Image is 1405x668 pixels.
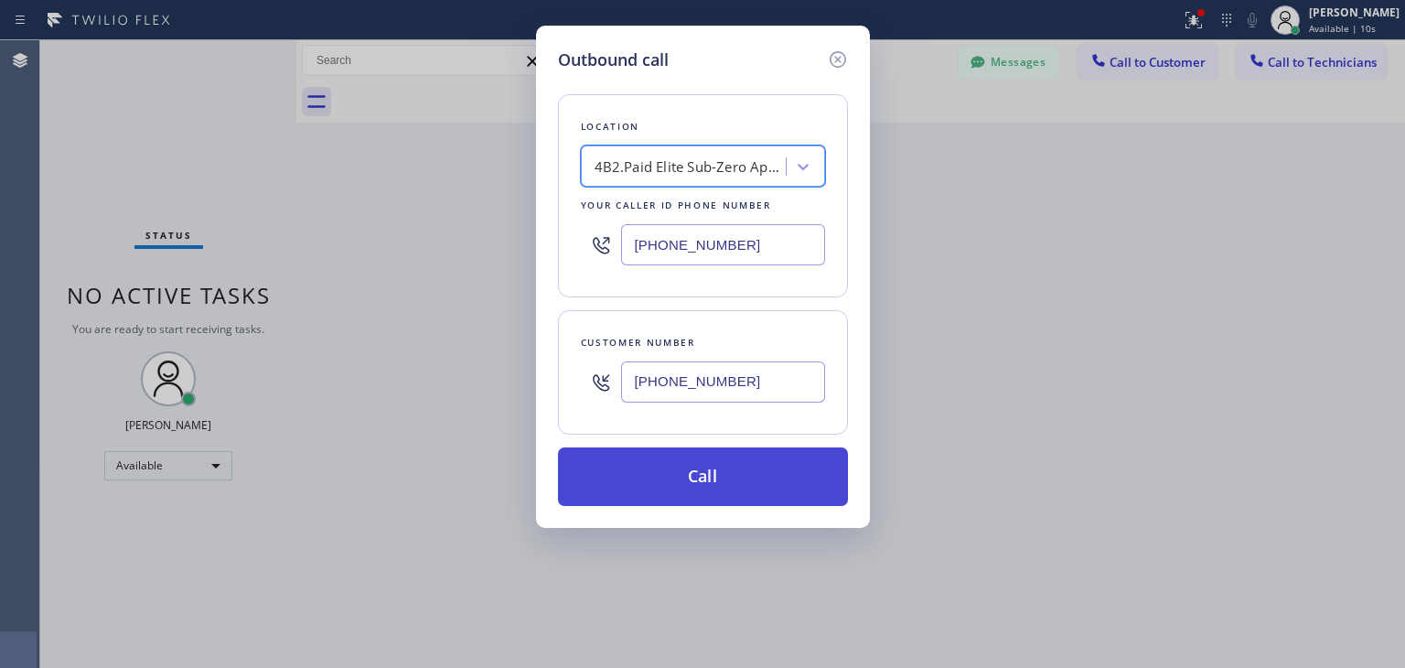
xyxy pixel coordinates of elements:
[595,156,787,178] div: 4B2.Paid Elite Sub-Zero Appliance Repair ([GEOGRAPHIC_DATA], Google Ads)
[558,447,848,506] button: Call
[581,333,825,352] div: Customer number
[581,196,825,215] div: Your caller id phone number
[581,117,825,136] div: Location
[621,224,825,265] input: (123) 456-7890
[558,48,669,72] h5: Outbound call
[621,361,825,403] input: (123) 456-7890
